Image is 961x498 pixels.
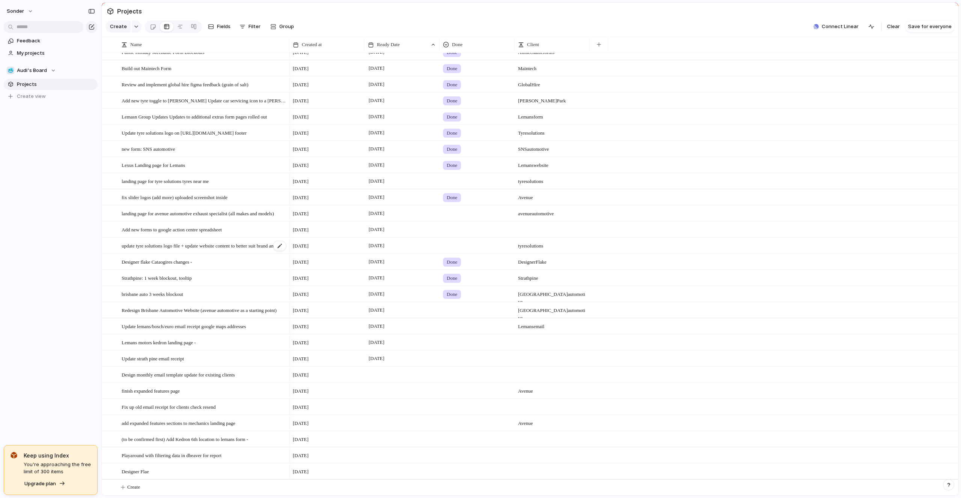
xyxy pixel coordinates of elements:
[515,125,589,137] span: Tyre solutions
[293,371,309,379] span: [DATE]
[515,286,589,306] span: [GEOGRAPHIC_DATA] automotive
[7,7,24,15] span: sonder
[122,64,172,72] span: Build out Maintech Form
[367,144,386,153] span: [DATE]
[367,177,386,186] span: [DATE]
[515,238,589,250] span: tyre solutions
[515,61,589,72] span: Maintech
[447,162,457,169] span: Done
[122,96,287,105] span: Add new tyre toggle to [PERSON_NAME] Update car servicing icon to a [PERSON_NAME] Make trye ‘’tyr...
[236,21,264,33] button: Filter
[810,21,862,32] button: Connect Linear
[122,354,184,363] span: Update strath pine email receipt
[822,23,859,30] span: Connect Linear
[293,387,309,395] span: [DATE]
[293,178,309,185] span: [DATE]
[122,160,185,169] span: Lexus Landing page for Lemans
[293,274,309,282] span: [DATE]
[515,254,589,266] span: Designer Flake
[293,81,309,88] span: [DATE]
[447,194,457,201] span: Done
[293,291,309,298] span: [DATE]
[367,241,386,250] span: [DATE]
[447,274,457,282] span: Done
[515,141,589,153] span: SNS automotive
[122,467,149,475] span: Designer Flae
[515,93,589,105] span: [PERSON_NAME] Park
[452,41,462,48] span: Done
[377,41,400,48] span: Ready Date
[17,93,46,100] span: Create view
[122,273,192,282] span: Strathpine: 1 week blockout, tooltip
[205,21,233,33] button: Fields
[367,209,386,218] span: [DATE]
[515,157,589,169] span: Lemans website
[293,420,309,427] span: [DATE]
[122,451,221,459] span: Playaround with filtering data in dbeaver for report
[4,35,98,46] a: Feedback
[24,480,56,487] span: Upgrade plan
[4,48,98,59] a: My projects
[122,225,222,234] span: Add new forms to google action centre spreadsheet
[367,128,386,137] span: [DATE]
[110,23,127,30] span: Create
[515,109,589,121] span: Lemans form
[527,41,539,48] span: Client
[122,338,196,346] span: Lemans motors kedron landing page -
[122,177,209,185] span: landing page for tyre solutions tyres near me
[367,289,386,298] span: [DATE]
[367,257,386,266] span: [DATE]
[122,370,235,379] span: Design monthly email template update for existing clients
[293,355,309,363] span: [DATE]
[122,322,246,330] span: Update lemans/bosch/euro email receipt google maps addresses
[17,67,47,74] span: Audi's Board
[515,319,589,330] span: Lemans email
[293,210,309,217] span: [DATE]
[122,435,248,443] span: (to be confirmed first) Add Kedron 6th location to lemans form -
[515,206,589,217] span: avenue automotive
[515,383,589,395] span: Avenue
[17,37,95,45] span: Feedback
[293,242,309,250] span: [DATE]
[293,113,309,121] span: [DATE]
[447,97,457,105] span: Done
[884,21,903,33] button: Clear
[105,21,131,33] button: Create
[217,23,230,30] span: Fields
[4,65,98,76] button: 🥶Audi's Board
[515,270,589,282] span: Strathpine
[908,23,952,30] span: Save for everyone
[367,306,386,315] span: [DATE]
[293,145,309,153] span: [DATE]
[4,91,98,102] button: Create view
[367,80,386,89] span: [DATE]
[515,77,589,88] span: Global Hire
[447,258,457,266] span: Done
[367,273,386,282] span: [DATE]
[127,483,140,491] span: Create
[367,96,386,105] span: [DATE]
[367,193,386,202] span: [DATE]
[24,461,91,475] span: You're approaching the free limit of 300 items
[293,194,309,201] span: [DATE]
[249,23,261,30] span: Filter
[293,436,309,443] span: [DATE]
[122,209,274,217] span: landing page for avenue automotive exhaust specialist (all makes and models)
[122,418,235,427] span: add expanded features sections to mechanics landing page
[447,113,457,121] span: Done
[367,322,386,331] span: [DATE]
[293,258,309,266] span: [DATE]
[367,338,386,347] span: [DATE]
[293,452,309,459] span: [DATE]
[515,415,589,427] span: Avenue
[367,225,386,234] span: [DATE]
[122,144,175,153] span: new form: SNS automotive
[122,257,192,266] span: Designer flake Cataogires changes -
[122,241,287,250] span: update tyre solutions logo file + update website content to better suit brand and store locations
[3,5,37,17] button: sonder
[293,162,309,169] span: [DATE]
[116,4,143,18] span: Projects
[4,79,98,90] a: Projects
[122,128,247,137] span: Update tyre solutions logo on [URL][DOMAIN_NAME] footer
[367,354,386,363] span: [DATE]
